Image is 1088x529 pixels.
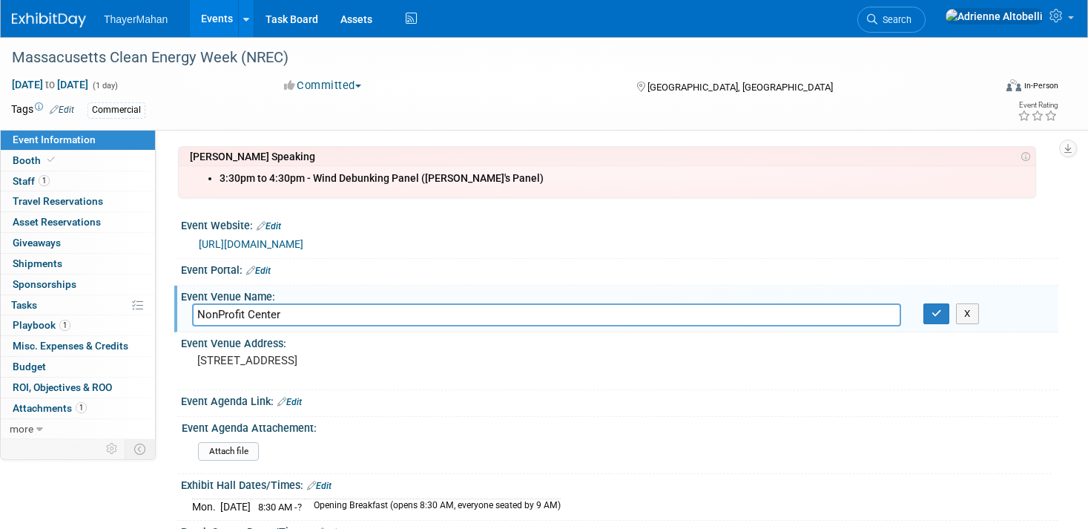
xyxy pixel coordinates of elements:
[1,212,155,232] a: Asset Reservations
[181,332,1058,351] div: Event Venue Address:
[258,502,302,513] span: 8:30 AM -
[903,77,1058,99] div: Event Format
[1,336,155,356] a: Misc. Expenses & Credits
[297,502,302,513] span: ?
[13,319,70,331] span: Playbook
[12,13,86,27] img: ExhibitDay
[257,221,281,231] a: Edit
[1,130,155,150] a: Event Information
[125,439,156,459] td: Toggle Event Tabs
[1,295,155,315] a: Tasks
[91,81,118,91] span: (1 day)
[13,257,62,269] span: Shipments
[1,151,155,171] a: Booth
[181,390,1058,410] div: Event Agenda Link:
[13,402,87,414] span: Attachments
[199,238,303,250] a: [URL][DOMAIN_NAME]
[956,303,979,324] button: X
[190,150,1016,163] td: [PERSON_NAME] Speaking
[11,102,74,119] td: Tags
[13,381,112,393] span: ROI, Objectives & ROO
[197,354,530,367] pre: [STREET_ADDRESS]
[220,499,251,515] td: [DATE]
[13,278,76,290] span: Sponsorships
[1,254,155,274] a: Shipments
[877,14,911,25] span: Search
[220,172,544,184] b: 3:30pm to 4:30pm - Wind Debunking Panel ([PERSON_NAME]'s Panel)
[246,266,271,276] a: Edit
[13,175,50,187] span: Staff
[88,102,145,118] div: Commercial
[277,397,302,407] a: Edit
[305,499,561,515] td: Opening Breakfast (opens 8:30 AM, everyone seated by 9 AM)
[99,439,125,459] td: Personalize Event Tab Strip
[39,175,50,186] span: 1
[181,259,1058,278] div: Event Portal:
[1,357,155,377] a: Budget
[43,79,57,91] span: to
[47,156,55,164] i: Booth reservation complete
[1006,79,1021,91] img: Format-Inperson.png
[13,361,46,372] span: Budget
[857,7,926,33] a: Search
[59,320,70,331] span: 1
[1023,80,1058,91] div: In-Person
[1,378,155,398] a: ROI, Objectives & ROO
[647,82,833,93] span: [GEOGRAPHIC_DATA], [GEOGRAPHIC_DATA]
[1,191,155,211] a: Travel Reservations
[1,398,155,418] a: Attachments1
[181,214,1058,234] div: Event Website:
[1,275,155,295] a: Sponsorships
[945,8,1044,24] img: Adrienne Altobelli
[13,216,101,228] span: Asset Reservations
[11,78,89,91] span: [DATE] [DATE]
[76,402,87,413] span: 1
[13,195,103,207] span: Travel Reservations
[50,105,74,115] a: Edit
[1,419,155,439] a: more
[13,340,128,352] span: Misc. Expenses & Credits
[1,315,155,335] a: Playbook1
[13,237,61,249] span: Giveaways
[1,171,155,191] a: Staff1
[182,417,1052,436] div: Event Agenda Attachement:
[192,499,220,515] td: Mon.
[10,423,33,435] span: more
[181,286,1058,304] div: Event Venue Name:
[279,78,367,93] button: Committed
[11,299,37,311] span: Tasks
[307,481,332,491] a: Edit
[13,154,58,166] span: Booth
[13,134,96,145] span: Event Information
[104,13,168,25] span: ThayerMahan
[1,233,155,253] a: Giveaways
[1018,102,1058,109] div: Event Rating
[181,474,1058,493] div: Exhibit Hall Dates/Times:
[7,45,969,71] div: Massacusetts Clean Energy Week (NREC)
